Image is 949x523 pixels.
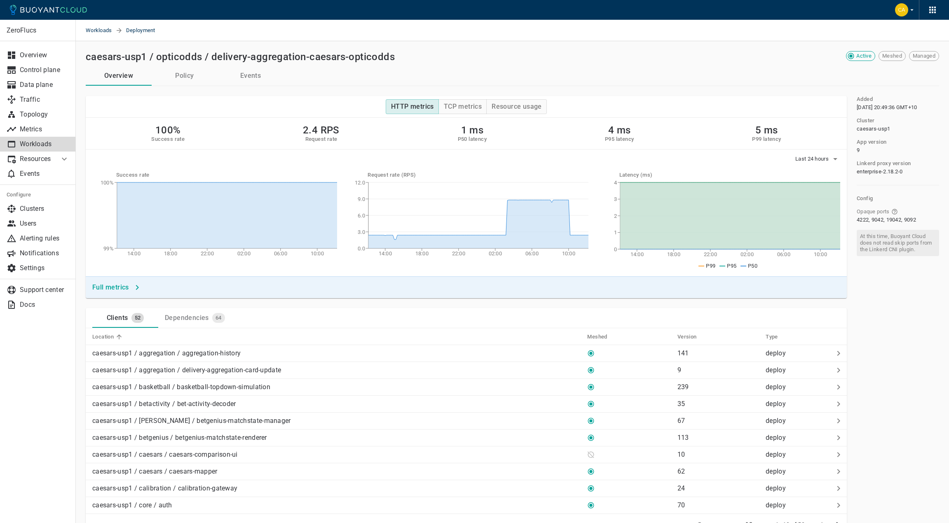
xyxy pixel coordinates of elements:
[777,251,790,257] tspan: 06:00
[162,311,209,322] div: Dependencies
[92,501,172,509] p: caesars-usp1 / core / auth
[20,51,69,59] p: Overview
[879,53,905,59] span: Meshed
[857,126,890,132] span: caesars-usp1
[766,334,778,340] h5: Type
[857,195,939,202] h5: Config
[303,136,340,142] h5: Request rate
[86,66,152,86] button: Overview
[92,434,267,442] p: caesars-usp1 / betgenius / betgenius-matchstate-renderer
[152,66,218,86] button: Policy
[92,383,270,391] p: caesars-usp1 / basketball / basketball-topdown-simulation
[614,246,616,252] tspan: 0
[813,251,827,257] tspan: 10:00
[303,124,340,136] h2: 2.4 RPS
[20,155,53,163] p: Resources
[752,124,781,136] h2: 5 ms
[20,205,69,213] p: Clusters
[795,153,840,165] button: Last 24 hours
[126,20,165,41] span: Deployment
[103,245,114,252] tspan: 99%
[740,251,754,257] tspan: 02:00
[103,311,128,322] div: Clients
[386,99,439,114] button: HTTP metrics
[92,467,218,476] p: caesars-usp1 / caesars / caesars-mapper
[614,196,616,202] tspan: 3
[20,234,69,243] p: Alerting rules
[587,334,607,340] h5: Meshed
[706,263,715,269] span: P99
[20,125,69,133] p: Metrics
[92,283,129,292] h4: Full metrics
[562,250,576,257] tspan: 10:00
[379,250,392,257] tspan: 14:00
[766,501,830,509] p: deploy
[86,20,115,41] a: Workloads
[355,180,365,186] tspan: 12.0
[605,124,634,136] h2: 4 ms
[7,191,69,198] h5: Configure
[857,139,886,145] h5: App version
[358,229,365,235] tspan: 3.0
[677,366,681,374] p: 9
[677,484,685,492] p: 24
[667,251,680,257] tspan: 18:00
[458,136,487,142] h5: P50 latency
[677,417,685,425] p: 67
[237,250,251,257] tspan: 02:00
[857,147,860,154] span: 9
[614,229,616,236] tspan: 1
[677,383,689,391] p: 239
[7,26,69,35] p: ZeroFlucs
[92,349,241,357] p: caesars-usp1 / aggregation / aggregation-history
[164,250,178,257] tspan: 18:00
[151,124,185,136] h2: 100%
[20,81,69,89] p: Data plane
[486,99,547,114] button: Resource usage
[614,180,617,186] tspan: 4
[766,366,830,374] p: deploy
[151,136,185,142] h5: Success rate
[92,334,114,340] h5: Location
[748,263,757,269] span: P50
[20,66,69,74] p: Control plane
[857,160,911,167] h5: Linkerd proxy version
[766,417,830,425] p: deploy
[20,286,69,294] p: Support center
[311,250,324,257] tspan: 10:00
[452,250,466,257] tspan: 22:00
[619,172,840,178] h5: Latency (ms)
[630,251,644,257] tspan: 14:00
[218,66,284,86] a: Events
[358,196,365,202] tspan: 9.0
[766,467,830,476] p: deploy
[857,208,890,215] span: Opaque ports
[727,263,736,269] span: P95
[795,156,830,162] span: Last 24 hours
[20,140,69,148] p: Workloads
[274,250,288,257] tspan: 06:00
[857,230,939,256] span: At this time, Buoyant Cloud does not read skip ports from the Linkerd CNI plugin.
[20,170,69,178] p: Events
[891,208,898,215] svg: Ports that skip Linkerd protocol detection
[857,117,875,124] h5: Cluster
[605,136,634,142] h5: P95 latency
[677,501,685,509] p: 70
[92,308,158,328] a: Clients52
[766,434,830,442] p: deploy
[766,333,789,341] span: Type
[212,315,225,321] span: 64
[92,366,281,374] p: caesars-usp1 / aggregation / delivery-aggregation-card-update
[391,103,434,111] h4: HTTP metrics
[131,315,144,321] span: 52
[92,417,291,425] p: caesars-usp1 / [PERSON_NAME] / betgenius-matchstate-manager
[358,212,365,219] tspan: 6.0
[101,180,114,186] tspan: 100%
[89,280,144,295] button: Full metrics
[20,219,69,228] p: Users
[492,103,542,111] h4: Resource usage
